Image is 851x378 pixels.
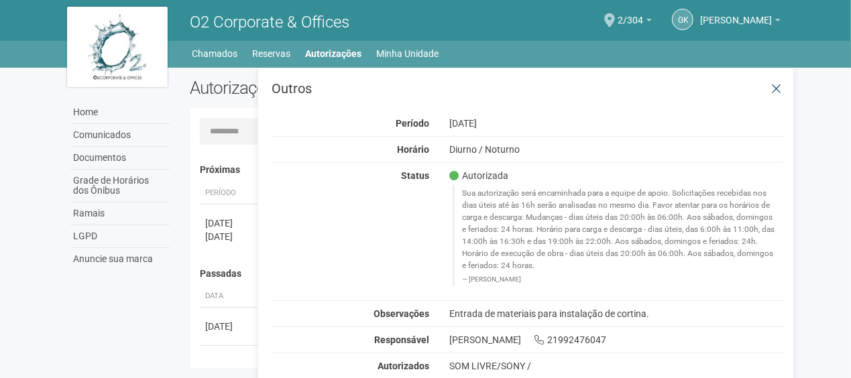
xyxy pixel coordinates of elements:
div: [DATE] [205,320,255,333]
h4: Próximas [200,165,777,175]
a: Comunicados [70,124,170,147]
a: Anuncie sua marca [70,248,170,270]
strong: Observações [374,308,429,319]
div: SOM LIVRE/SONY / [449,360,784,372]
h4: Passadas [200,269,777,279]
div: [DATE] [205,230,255,243]
span: Gleice Kelly [700,2,772,25]
strong: Responsável [374,334,429,345]
th: Data [200,286,260,308]
strong: Horário [397,144,429,155]
a: Ramais [70,202,170,225]
img: logo.jpg [67,7,168,87]
div: [DATE] [205,358,255,371]
a: 2/304 [618,17,652,27]
div: [PERSON_NAME] 21992476047 [439,334,794,346]
blockquote: Sua autorização será encaminhada para a equipe de apoio. Solicitações recebidas nos dias úteis at... [453,185,784,286]
span: 2/304 [618,2,643,25]
div: [DATE] [439,117,794,129]
div: Entrada de materiais para instalação de cortina. [439,308,794,320]
a: Minha Unidade [377,44,439,63]
h3: Outros [272,82,783,95]
span: O2 Corporate & Offices [190,13,349,31]
footer: [PERSON_NAME] [462,275,777,284]
strong: Status [401,170,429,181]
span: Autorizada [449,170,508,182]
a: Documentos [70,147,170,170]
th: Período [200,182,260,204]
div: Diurno / Noturno [439,143,794,155]
strong: Autorizados [378,361,429,371]
a: [PERSON_NAME] [700,17,781,27]
a: Home [70,101,170,124]
strong: Período [396,118,429,129]
a: Chamados [192,44,238,63]
a: GK [672,9,693,30]
h2: Autorizações [190,78,477,98]
a: Grade de Horários dos Ônibus [70,170,170,202]
a: LGPD [70,225,170,248]
a: Reservas [253,44,291,63]
div: [DATE] [205,216,255,230]
a: Autorizações [306,44,362,63]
